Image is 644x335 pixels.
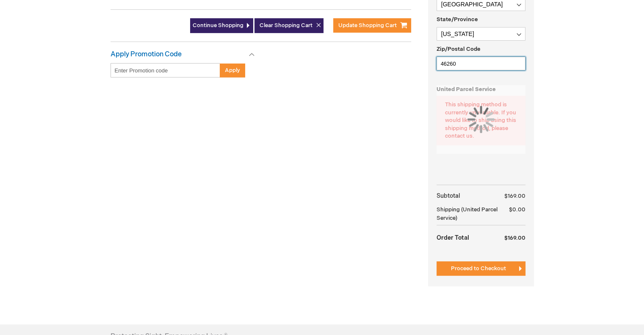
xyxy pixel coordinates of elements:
[437,230,469,245] strong: Order Total
[437,16,478,23] span: State/Province
[437,46,481,53] span: Zip/Postal Code
[437,189,498,203] th: Subtotal
[225,67,240,74] span: Apply
[254,18,323,33] button: Clear Shopping Cart
[437,206,460,213] span: Shipping
[451,265,506,272] span: Proceed to Checkout
[260,22,312,29] span: Clear Shopping Cart
[190,18,253,33] a: Continue Shopping
[338,22,397,29] span: Update Shopping Cart
[437,261,525,276] button: Proceed to Checkout
[504,193,525,199] span: $169.00
[504,235,525,241] span: $169.00
[193,22,243,29] span: Continue Shopping
[437,206,498,221] span: (United Parcel Service)
[220,63,245,78] button: Apply
[509,206,525,213] span: $0.00
[333,18,411,33] button: Update Shopping Cart
[111,50,182,58] strong: Apply Promotion Code
[467,106,495,133] img: Loading...
[111,63,220,78] input: Enter Promotion code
